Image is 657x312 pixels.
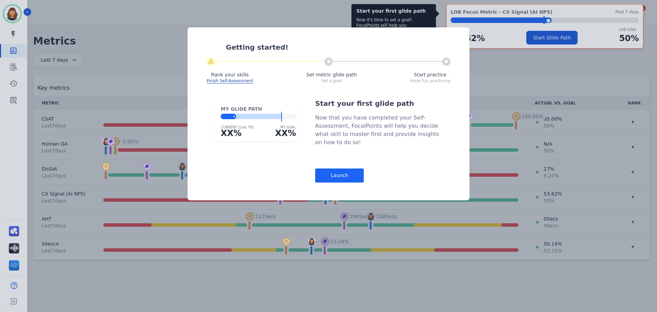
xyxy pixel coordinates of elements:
[275,125,296,130] div: MY GOAL
[207,71,253,78] div: Rank your skills
[226,42,450,52] div: Getting started!
[221,105,296,112] div: MY GLIDE PATH
[207,58,215,66] div: ⚠
[221,128,254,139] div: XX%
[221,125,254,130] div: CURRENT (Last 7D)
[306,71,357,78] div: Set metric glide path
[315,99,442,108] div: Start your first glide path
[275,128,296,139] div: XX%
[410,78,450,84] div: Have fun practicing
[207,78,253,84] span: Finish Self-Assessment
[315,114,442,147] div: Now that you have completed your Self-Assessment, FocalPoints will help you decide what skill to ...
[315,169,364,183] div: Launch
[306,78,357,84] div: Set a goal
[410,71,450,78] div: Start practice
